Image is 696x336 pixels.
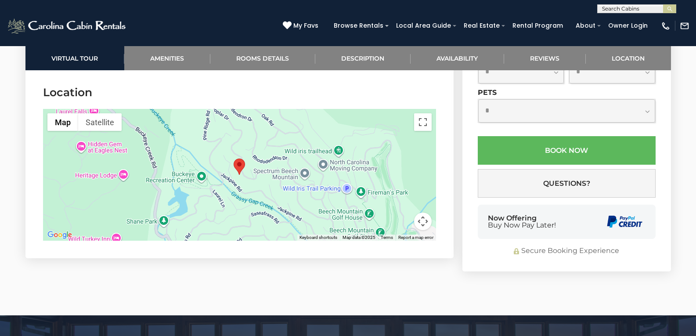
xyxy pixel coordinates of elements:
[398,235,433,240] a: Report a map error
[210,46,315,70] a: Rooms Details
[329,19,388,33] a: Browse Rentals
[504,46,586,70] a: Reviews
[661,21,671,31] img: phone-regular-white.png
[45,229,74,241] img: Google
[392,19,455,33] a: Local Area Guide
[315,46,411,70] a: Description
[478,169,656,198] button: Questions?
[124,46,210,70] a: Amenities
[299,235,337,241] button: Keyboard shortcuts
[43,85,436,100] h3: Location
[508,19,567,33] a: Rental Program
[604,19,652,33] a: Owner Login
[234,159,245,175] div: Red Bear Run
[78,113,122,131] button: Show satellite imagery
[680,21,689,31] img: mail-regular-white.png
[414,113,432,131] button: Toggle fullscreen view
[571,19,600,33] a: About
[411,46,504,70] a: Availability
[25,46,124,70] a: Virtual Tour
[293,21,318,30] span: My Favs
[45,229,74,241] a: Open this area in Google Maps (opens a new window)
[478,246,656,256] div: Secure Booking Experience
[414,213,432,230] button: Map camera controls
[283,21,321,31] a: My Favs
[478,88,497,97] label: Pets
[488,215,556,229] div: Now Offering
[381,235,393,240] a: Terms (opens in new tab)
[478,136,656,165] button: Book Now
[488,222,556,229] span: Buy Now Pay Later!
[7,17,128,35] img: White-1-2.png
[459,19,504,33] a: Real Estate
[586,46,671,70] a: Location
[343,235,375,240] span: Map data ©2025
[47,113,78,131] button: Show street map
